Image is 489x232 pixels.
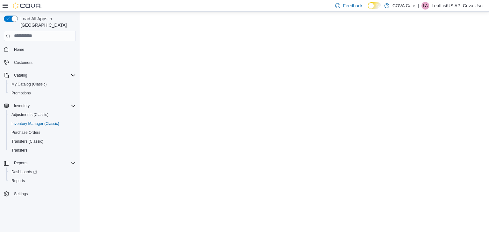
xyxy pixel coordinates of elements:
span: Reports [11,159,76,167]
span: Adjustments (Classic) [9,111,76,119]
span: Promotions [9,89,76,97]
a: My Catalog (Classic) [9,80,49,88]
span: Settings [11,190,76,198]
a: Promotions [9,89,33,97]
button: Customers [1,58,78,67]
span: Dashboards [9,168,76,176]
span: Home [11,45,76,53]
span: Promotions [11,91,31,96]
button: Reports [11,159,30,167]
span: Inventory Manager (Classic) [9,120,76,127]
span: Transfers [11,148,27,153]
span: Reports [14,160,27,166]
a: Inventory Manager (Classic) [9,120,62,127]
span: Customers [14,60,32,65]
a: Purchase Orders [9,129,43,136]
p: | [418,2,419,10]
span: Dashboards [11,169,37,174]
p: COVA Cafe [393,2,415,10]
span: Transfers (Classic) [9,138,76,145]
span: Reports [11,178,25,183]
button: Catalog [1,71,78,80]
a: Reports [9,177,27,185]
button: Transfers [6,146,78,155]
span: My Catalog (Classic) [9,80,76,88]
span: LA [423,2,428,10]
button: Settings [1,189,78,198]
span: Purchase Orders [11,130,40,135]
span: Home [14,47,24,52]
span: Adjustments (Classic) [11,112,48,117]
span: My Catalog (Classic) [11,82,47,87]
a: Home [11,46,27,53]
span: Transfers (Classic) [11,139,43,144]
input: Dark Mode [368,2,381,9]
a: Transfers (Classic) [9,138,46,145]
button: My Catalog (Classic) [6,80,78,89]
span: Load All Apps in [GEOGRAPHIC_DATA] [18,16,76,28]
p: LeafListUS API Cova User [432,2,484,10]
span: Transfers [9,147,76,154]
a: Transfers [9,147,30,154]
span: Feedback [343,3,362,9]
button: Home [1,45,78,54]
button: Adjustments (Classic) [6,110,78,119]
button: Reports [6,176,78,185]
button: Promotions [6,89,78,98]
button: Inventory [1,101,78,110]
span: Catalog [14,73,27,78]
button: Purchase Orders [6,128,78,137]
button: Catalog [11,72,30,79]
button: Transfers (Classic) [6,137,78,146]
a: Dashboards [9,168,39,176]
a: Dashboards [6,167,78,176]
nav: Complex example [4,42,76,215]
button: Inventory [11,102,32,110]
a: Settings [11,190,30,198]
span: Catalog [11,72,76,79]
span: Settings [14,191,28,196]
a: Customers [11,59,35,66]
a: Adjustments (Classic) [9,111,51,119]
span: Inventory Manager (Classic) [11,121,59,126]
span: Inventory [11,102,76,110]
span: Purchase Orders [9,129,76,136]
div: LeafListUS API Cova User [422,2,429,10]
span: Customers [11,58,76,66]
button: Inventory Manager (Classic) [6,119,78,128]
button: Reports [1,159,78,167]
span: Inventory [14,103,30,108]
img: Cova [13,3,41,9]
span: Reports [9,177,76,185]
